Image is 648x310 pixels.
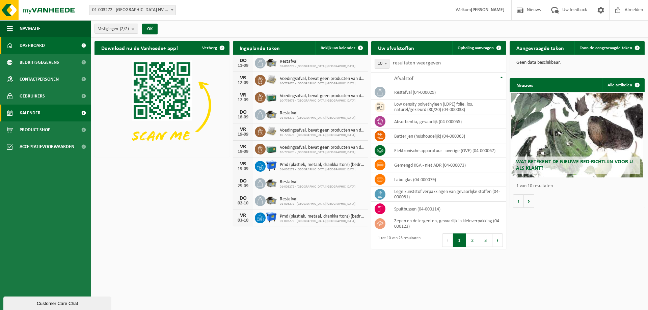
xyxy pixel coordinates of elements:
[389,85,506,100] td: restafval (04-000029)
[511,93,643,177] a: Wat betekent de nieuwe RED-richtlijn voor u als klant?
[98,24,129,34] span: Vestigingen
[513,194,524,208] button: Vorige
[266,91,277,103] img: PB-LB-0680-HPE-GN-01
[236,161,250,167] div: VR
[89,5,175,15] span: 01-003272 - BELGOSUC NV - BEERNEM
[389,187,506,202] td: lege kunststof verpakkingen van gevaarlijke stoffen (04-000081)
[280,185,355,189] span: 01-003272 - [GEOGRAPHIC_DATA] [GEOGRAPHIC_DATA]
[280,219,364,223] span: 01-003272 - [GEOGRAPHIC_DATA] [GEOGRAPHIC_DATA]
[394,76,413,81] span: Afvalstof
[280,128,364,133] span: Voedingsafval, bevat geen producten van dierlijke oorsprong, gemengde verpakking...
[375,59,389,68] span: 10
[236,201,250,206] div: 02-10
[3,295,113,310] iframe: chat widget
[280,93,364,99] span: Voedingsafval, bevat geen producten van dierlijke oorsprong, gemengde verpakking...
[197,41,229,55] button: Verberg
[516,159,633,171] span: Wat betekent de nieuwe RED-richtlijn voor u als klant?
[20,105,40,121] span: Kalender
[453,233,466,247] button: 1
[236,127,250,132] div: VR
[280,145,364,150] span: Voedingsafval, bevat geen producten van dierlijke oorsprong, gemengde verpakking...
[20,138,74,155] span: Acceptatievoorwaarden
[236,98,250,103] div: 12-09
[280,99,364,103] span: 10-779676 - [GEOGRAPHIC_DATA] [GEOGRAPHIC_DATA]
[321,46,355,50] span: Bekijk uw kalender
[280,202,355,206] span: 01-003272 - [GEOGRAPHIC_DATA] [GEOGRAPHIC_DATA]
[280,116,355,120] span: 01-003272 - [GEOGRAPHIC_DATA] [GEOGRAPHIC_DATA]
[236,92,250,98] div: VR
[602,78,644,92] a: Alle artikelen
[202,46,217,50] span: Verberg
[389,202,506,216] td: spuitbussen (04-000114)
[580,46,632,50] span: Toon de aangevraagde taken
[280,179,355,185] span: Restafval
[236,132,250,137] div: 19-09
[236,184,250,189] div: 25-09
[389,100,506,114] td: low density polyethyleen (LDPE) folie, los, naturel/gekleurd (80/20) (04-000038)
[236,63,250,68] div: 11-09
[389,158,506,172] td: gemengd KGA - niet ADR (04-000073)
[236,115,250,120] div: 18-09
[280,82,364,86] span: 10-779676 - [GEOGRAPHIC_DATA] [GEOGRAPHIC_DATA]
[236,178,250,184] div: DO
[452,41,506,55] a: Ophaling aanvragen
[466,233,479,247] button: 2
[266,194,277,206] img: WB-5000-GAL-GY-01
[236,58,250,63] div: DO
[315,41,367,55] a: Bekijk uw kalender
[236,196,250,201] div: DO
[236,110,250,115] div: DO
[266,57,277,68] img: WB-5000-GAL-GY-01
[236,81,250,85] div: 12-09
[389,172,506,187] td: labo-glas (04-000079)
[393,60,441,66] label: resultaten weergeven
[94,24,138,34] button: Vestigingen(2/2)
[266,108,277,120] img: WB-5000-GAL-GY-01
[280,64,355,68] span: 01-003272 - [GEOGRAPHIC_DATA] [GEOGRAPHIC_DATA]
[375,59,389,69] span: 10
[371,41,421,54] h2: Uw afvalstoffen
[389,216,506,231] td: zepen en detergenten, gevaarlijk in kleinverpakking (04-000123)
[266,143,277,154] img: PB-LB-0680-HPE-GN-01
[516,60,638,65] p: Geen data beschikbaar.
[389,143,506,158] td: elektronische apparatuur - overige (OVE) (04-000067)
[20,54,59,71] span: Bedrijfsgegevens
[266,125,277,137] img: LP-PA-00000-WDN-11
[280,111,355,116] span: Restafval
[20,20,40,37] span: Navigatie
[471,7,505,12] strong: [PERSON_NAME]
[516,184,641,189] p: 1 van 10 resultaten
[266,160,277,171] img: WB-1100-HPE-BE-01
[236,144,250,149] div: VR
[20,71,59,88] span: Contactpersonen
[280,150,364,154] span: 10-779676 - [GEOGRAPHIC_DATA] [GEOGRAPHIC_DATA]
[492,233,503,247] button: Next
[280,162,364,168] span: Pmd (plastiek, metaal, drankkartons) (bedrijven)
[233,41,287,54] h2: Ingeplande taken
[510,78,540,91] h2: Nieuws
[94,41,185,54] h2: Download nu de Vanheede+ app!
[120,27,129,31] count: (2/2)
[280,214,364,219] span: Pmd (plastiek, metaal, drankkartons) (bedrijven)
[280,168,364,172] span: 01-003272 - [GEOGRAPHIC_DATA] [GEOGRAPHIC_DATA]
[20,88,45,105] span: Gebruikers
[20,37,45,54] span: Dashboard
[389,114,506,129] td: absorbentia, gevaarlijk (04-000055)
[236,218,250,223] div: 03-10
[280,59,355,64] span: Restafval
[458,46,494,50] span: Ophaling aanvragen
[266,177,277,189] img: WB-5000-GAL-GY-01
[266,212,277,223] img: WB-1100-HPE-BE-01
[236,75,250,81] div: VR
[280,76,364,82] span: Voedingsafval, bevat geen producten van dierlijke oorsprong, gemengde verpakking...
[389,129,506,143] td: batterijen (huishoudelijk) (04-000063)
[142,24,158,34] button: OK
[236,213,250,218] div: VR
[280,133,364,137] span: 10-779676 - [GEOGRAPHIC_DATA] [GEOGRAPHIC_DATA]
[236,149,250,154] div: 19-09
[574,41,644,55] a: Toon de aangevraagde taken
[442,233,453,247] button: Previous
[94,55,230,156] img: Download de VHEPlus App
